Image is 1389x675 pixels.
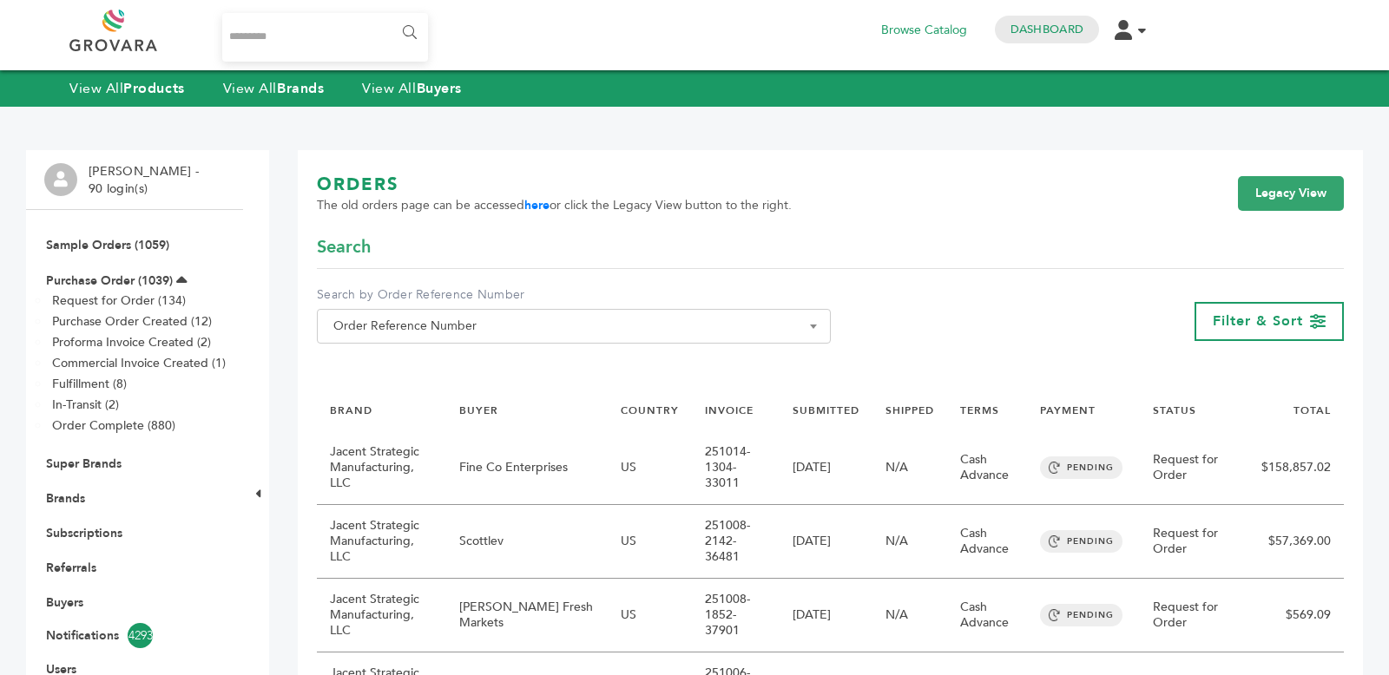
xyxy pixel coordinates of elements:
[1040,403,1096,417] a: PAYMENT
[362,79,462,98] a: View AllBuyers
[46,560,96,576] a: Referrals
[446,579,608,652] td: [PERSON_NAME] Fresh Markets
[52,376,127,392] a: Fulfillment (8)
[705,403,754,417] a: INVOICE
[52,417,175,434] a: Order Complete (880)
[1238,431,1344,505] td: $158,857.02
[947,431,1027,505] td: Cash Advance
[52,355,226,371] a: Commercial Invoice Created (1)
[1040,456,1122,479] span: PENDING
[1294,403,1331,417] a: TOTAL
[1010,22,1083,37] a: Dashboard
[222,13,428,62] input: Search...
[330,403,372,417] a: BRAND
[317,579,446,652] td: Jacent Strategic Manufacturing, LLC
[459,403,498,417] a: BUYER
[128,623,153,648] span: 4293
[881,21,967,40] a: Browse Catalog
[793,403,859,417] a: SUBMITTED
[317,431,446,505] td: Jacent Strategic Manufacturing, LLC
[89,163,203,197] li: [PERSON_NAME] - 90 login(s)
[621,403,679,417] a: COUNTRY
[1040,604,1122,626] span: PENDING
[44,163,77,196] img: profile.png
[1040,530,1122,553] span: PENDING
[52,396,119,413] a: In-Transit (2)
[52,334,211,351] a: Proforma Invoice Created (2)
[46,272,173,289] a: Purchase Order (1039)
[123,79,184,98] strong: Products
[960,403,999,417] a: TERMS
[277,79,324,98] strong: Brands
[46,525,122,541] a: Subscriptions
[317,286,831,304] label: Search by Order Reference Number
[692,505,780,579] td: 251008-2142-36481
[1153,403,1196,417] a: STATUS
[1140,431,1238,505] td: Request for Order
[780,505,872,579] td: [DATE]
[1140,579,1238,652] td: Request for Order
[872,579,947,652] td: N/A
[446,431,608,505] td: Fine Co Enterprises
[52,313,212,330] a: Purchase Order Created (12)
[223,79,325,98] a: View AllBrands
[317,505,446,579] td: Jacent Strategic Manufacturing, LLC
[46,623,223,648] a: Notifications4293
[69,79,185,98] a: View AllProducts
[872,505,947,579] td: N/A
[524,197,550,213] a: here
[1213,311,1303,331] span: Filter & Sort
[52,292,186,309] a: Request for Order (134)
[46,594,83,611] a: Buyers
[317,309,831,344] span: Order Reference Number
[608,431,692,505] td: US
[1238,579,1344,652] td: $569.09
[780,579,872,652] td: [DATE]
[46,490,85,507] a: Brands
[872,431,947,505] td: N/A
[317,173,792,197] h1: ORDERS
[947,505,1027,579] td: Cash Advance
[692,431,780,505] td: 251014-1304-33011
[608,505,692,579] td: US
[692,579,780,652] td: 251008-1852-37901
[1238,505,1344,579] td: $57,369.00
[46,237,169,253] a: Sample Orders (1059)
[1238,176,1344,211] a: Legacy View
[317,235,371,259] span: Search
[947,579,1027,652] td: Cash Advance
[780,431,872,505] td: [DATE]
[417,79,462,98] strong: Buyers
[608,579,692,652] td: US
[317,197,792,214] span: The old orders page can be accessed or click the Legacy View button to the right.
[885,403,934,417] a: SHIPPED
[46,455,122,472] a: Super Brands
[326,314,821,338] span: Order Reference Number
[1140,505,1238,579] td: Request for Order
[446,505,608,579] td: Scottlev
